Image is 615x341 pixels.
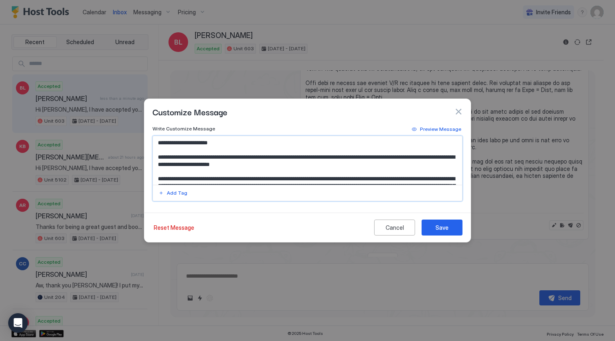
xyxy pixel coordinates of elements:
[154,223,194,232] div: Reset Message
[157,188,189,198] button: Add Tag
[153,105,227,118] span: Customize Message
[8,313,28,333] div: Open Intercom Messenger
[422,220,462,236] button: Save
[153,136,462,185] textarea: Input Field
[167,189,187,197] div: Add Tag
[435,223,449,232] div: Save
[153,220,195,236] button: Reset Message
[374,220,415,236] button: Cancel
[411,124,462,134] button: Preview Message
[153,126,215,132] span: Write Customize Message
[420,126,461,133] div: Preview Message
[386,223,404,232] div: Cancel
